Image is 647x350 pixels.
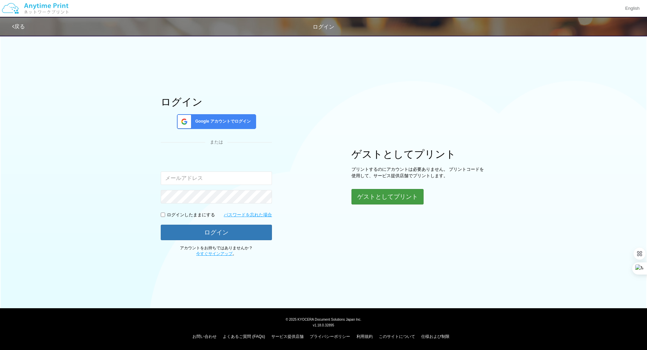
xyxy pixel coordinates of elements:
[357,334,373,339] a: 利用規約
[196,251,237,256] span: 。
[421,334,450,339] a: 仕様および制限
[271,334,304,339] a: サービス提供店舗
[351,189,424,204] button: ゲストとしてプリント
[12,24,25,29] a: 戻る
[313,323,334,327] span: v1.18.0.32895
[161,225,272,240] button: ログイン
[379,334,415,339] a: このサイトについて
[161,171,272,185] input: メールアドレス
[161,139,272,146] div: または
[167,212,215,218] p: ログインしたままにする
[351,149,486,160] h1: ゲストとしてプリント
[286,317,362,321] span: © 2025 KYOCERA Document Solutions Japan Inc.
[161,245,272,257] p: アカウントをお持ちではありませんか？
[223,334,265,339] a: よくあるご質問 (FAQs)
[161,96,272,107] h1: ログイン
[196,251,233,256] a: 今すぐサインアップ
[313,24,334,30] span: ログイン
[310,334,350,339] a: プライバシーポリシー
[192,334,217,339] a: お問い合わせ
[224,212,272,218] a: パスワードを忘れた場合
[192,119,251,124] span: Google アカウントでログイン
[351,166,486,179] p: プリントするのにアカウントは必要ありません。 プリントコードを使用して、サービス提供店舗でプリントします。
